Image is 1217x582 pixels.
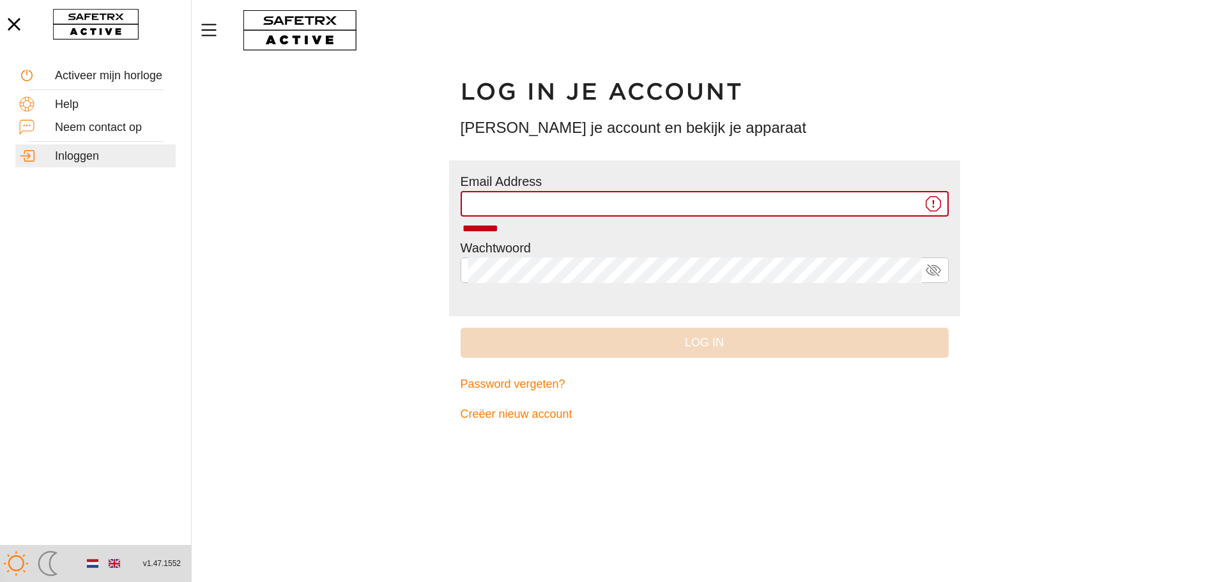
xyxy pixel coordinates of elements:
[55,98,172,112] div: Help
[471,333,938,353] span: Log in
[461,374,565,394] span: Password vergeten?
[461,117,949,139] h3: [PERSON_NAME] je account en bekijk je apparaat
[461,77,949,107] h1: Log in je account
[35,551,61,576] img: ModeDark.svg
[461,328,949,358] button: Log in
[461,241,531,255] label: Wachtwoord
[55,69,172,83] div: Activeer mijn horloge
[461,369,949,399] a: Password vergeten?
[461,174,542,188] label: Email Address
[461,399,949,429] a: Creëer nieuw account
[198,17,230,43] button: Menu
[109,558,120,569] img: en.svg
[461,404,572,424] span: Creëer nieuw account
[82,553,103,574] button: Dutch
[103,553,125,574] button: English
[19,96,34,112] img: Help.svg
[143,557,181,571] span: v1.47.1552
[3,551,29,576] img: ModeLight.svg
[87,558,98,569] img: nl.svg
[55,149,172,164] div: Inloggen
[55,121,172,135] div: Neem contact op
[19,119,34,135] img: ContactUs.svg
[135,553,188,574] button: v1.47.1552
